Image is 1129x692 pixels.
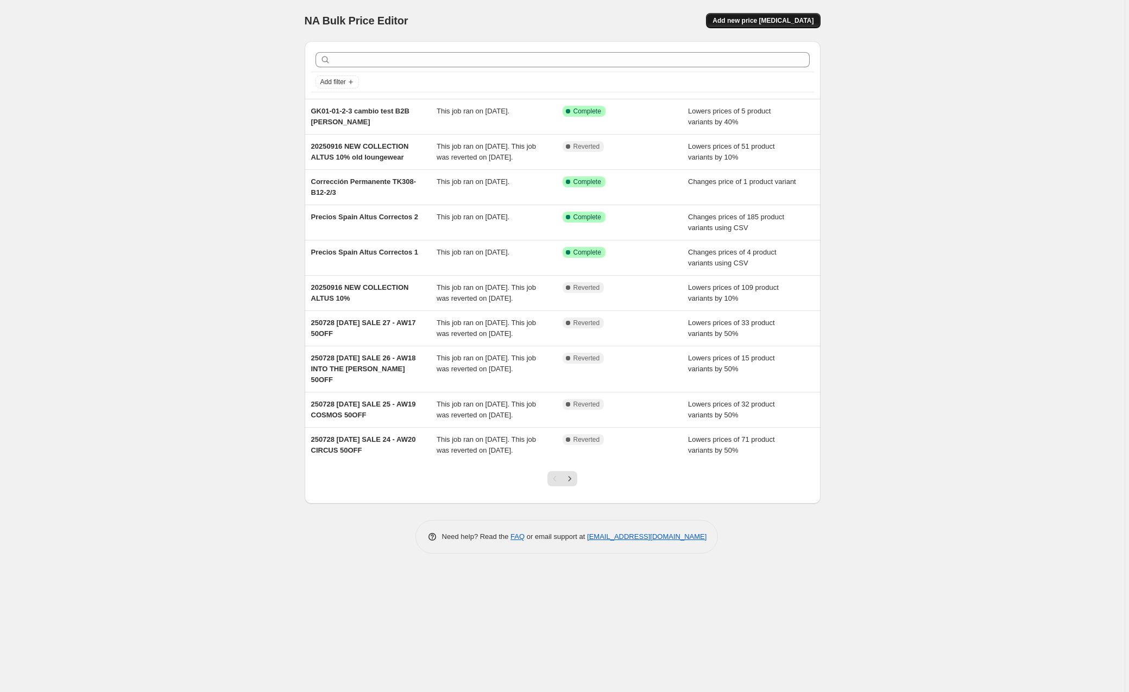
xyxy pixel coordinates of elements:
span: Reverted [573,354,600,363]
span: GK01-01-2-3 cambio test B2B [PERSON_NAME] [311,107,409,126]
span: Lowers prices of 71 product variants by 50% [688,435,775,454]
span: This job ran on [DATE]. This job was reverted on [DATE]. [437,319,536,338]
span: Complete [573,177,601,186]
button: Next [562,471,577,486]
span: This job ran on [DATE]. This job was reverted on [DATE]. [437,283,536,302]
span: Reverted [573,435,600,444]
span: Lowers prices of 32 product variants by 50% [688,400,775,419]
span: Add new price [MEDICAL_DATA] [712,16,813,25]
span: Lowers prices of 15 product variants by 50% [688,354,775,373]
span: 20250916 NEW COLLECTION ALTUS 10% [311,283,409,302]
span: 250728 [DATE] SALE 25 - AW19 COSMOS 50OFF [311,400,416,419]
button: Add new price [MEDICAL_DATA] [706,13,820,28]
span: Complete [573,213,601,221]
a: [EMAIL_ADDRESS][DOMAIN_NAME] [587,532,707,541]
span: 250728 [DATE] SALE 24 - AW20 CIRCUS 50OFF [311,435,416,454]
span: Lowers prices of 109 product variants by 10% [688,283,779,302]
span: Need help? Read the [442,532,511,541]
span: Lowers prices of 5 product variants by 40% [688,107,771,126]
span: Lowers prices of 51 product variants by 10% [688,142,775,161]
span: Reverted [573,400,600,409]
nav: Pagination [547,471,577,486]
span: Corrección Permanente TK308-B12-2/3 [311,177,417,196]
span: Reverted [573,283,600,292]
span: Precios Spain Altus Correctos 1 [311,248,418,256]
span: 250728 [DATE] SALE 26 - AW18 INTO THE [PERSON_NAME] 50OFF [311,354,416,384]
span: This job ran on [DATE]. [437,107,509,115]
span: Complete [573,248,601,257]
span: Lowers prices of 33 product variants by 50% [688,319,775,338]
span: This job ran on [DATE]. This job was reverted on [DATE]. [437,354,536,373]
span: This job ran on [DATE]. [437,248,509,256]
span: This job ran on [DATE]. [437,177,509,186]
span: Reverted [573,142,600,151]
span: Precios Spain Altus Correctos 2 [311,213,418,221]
span: 250728 [DATE] SALE 27 - AW17 50OFF [311,319,416,338]
span: Changes price of 1 product variant [688,177,796,186]
span: Add filter [320,78,346,86]
span: This job ran on [DATE]. This job was reverted on [DATE]. [437,400,536,419]
span: Reverted [573,319,600,327]
span: This job ran on [DATE]. This job was reverted on [DATE]. [437,435,536,454]
span: Changes prices of 185 product variants using CSV [688,213,784,232]
a: FAQ [510,532,525,541]
span: 20250916 NEW COLLECTION ALTUS 10% old loungewear [311,142,409,161]
span: Complete [573,107,601,116]
span: This job ran on [DATE]. This job was reverted on [DATE]. [437,142,536,161]
span: or email support at [525,532,587,541]
span: Changes prices of 4 product variants using CSV [688,248,777,267]
span: This job ran on [DATE]. [437,213,509,221]
span: NA Bulk Price Editor [305,15,408,27]
button: Add filter [316,75,359,88]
